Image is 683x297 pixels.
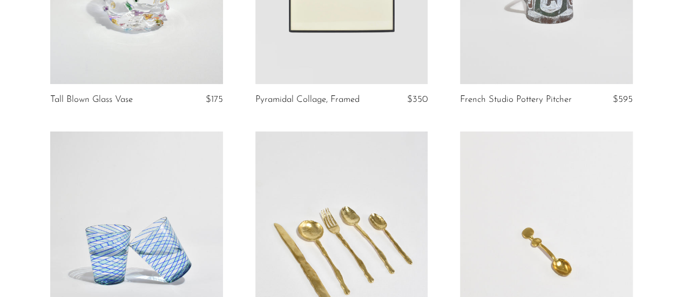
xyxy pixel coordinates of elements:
a: French Studio Pottery Pitcher [460,95,572,105]
a: Tall Blown Glass Vase [50,95,133,105]
span: $595 [613,95,633,104]
span: $175 [206,95,223,104]
a: Pyramidal Collage, Framed [255,95,360,105]
span: $350 [407,95,428,104]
